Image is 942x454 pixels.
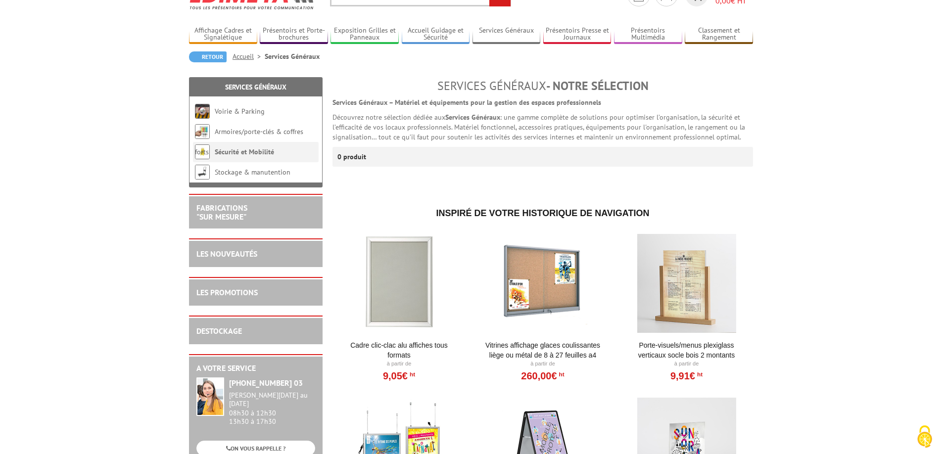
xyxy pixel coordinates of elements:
[695,371,703,378] sup: HT
[195,127,303,156] a: Armoires/porte-clés & coffres forts
[196,364,315,373] h2: A votre service
[332,112,753,142] p: Découvrez notre sélection dédiée aux : une gamme complète de solutions pour optimiser l’organisat...
[472,26,541,43] a: Services Généraux
[445,113,500,122] strong: Services Généraux
[196,377,224,416] img: widget-service.jpg
[482,340,604,360] a: Vitrines affichage glaces coulissantes liège ou métal de 8 à 27 feuilles A4
[625,340,748,360] a: Porte-Visuels/Menus Plexiglass Verticaux Socle Bois 2 Montants
[189,26,257,43] a: Affichage Cadres et Signalétique
[189,51,227,62] a: Retour
[229,391,315,425] div: 08h30 à 12h30 13h30 à 17h30
[482,360,604,368] p: À partir de
[330,26,399,43] a: Exposition Grilles et Panneaux
[685,26,753,43] a: Classement et Rangement
[408,371,415,378] sup: HT
[402,26,470,43] a: Accueil Guidage et Sécurité
[907,420,942,454] button: Cookies (fenêtre modale)
[215,147,274,156] a: Sécurité et Mobilité
[195,124,210,139] img: Armoires/porte-clés & coffres forts
[265,51,320,61] li: Services Généraux
[196,203,247,222] a: FABRICATIONS"Sur Mesure"
[225,83,286,91] a: Services Généraux
[195,165,210,180] img: Stockage & manutention
[332,80,753,92] h1: - NOTRE SÉLECTION
[233,52,265,61] a: Accueil
[337,147,375,167] p: 0 produit
[437,78,546,93] span: Services Généraux
[625,360,748,368] p: À partir de
[521,373,564,379] a: 260,00€HT
[229,391,315,408] div: [PERSON_NAME][DATE] au [DATE]
[215,168,290,177] a: Stockage & manutention
[196,287,258,297] a: LES PROMOTIONS
[383,373,415,379] a: 9,05€HT
[338,340,460,360] a: Cadre Clic-Clac Alu affiches tous formats
[436,208,649,218] span: Inspiré de votre historique de navigation
[229,378,303,388] strong: [PHONE_NUMBER] 03
[614,26,682,43] a: Présentoirs Multimédia
[195,104,210,119] img: Voirie & Parking
[332,98,601,107] strong: Services Généraux – Matériel et équipements pour la gestion des espaces professionnels
[260,26,328,43] a: Présentoirs et Porte-brochures
[912,424,937,449] img: Cookies (fenêtre modale)
[670,373,703,379] a: 9,91€HT
[196,249,257,259] a: LES NOUVEAUTÉS
[215,107,265,116] a: Voirie & Parking
[196,326,242,336] a: DESTOCKAGE
[543,26,612,43] a: Présentoirs Presse et Journaux
[338,360,460,368] p: À partir de
[557,371,565,378] sup: HT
